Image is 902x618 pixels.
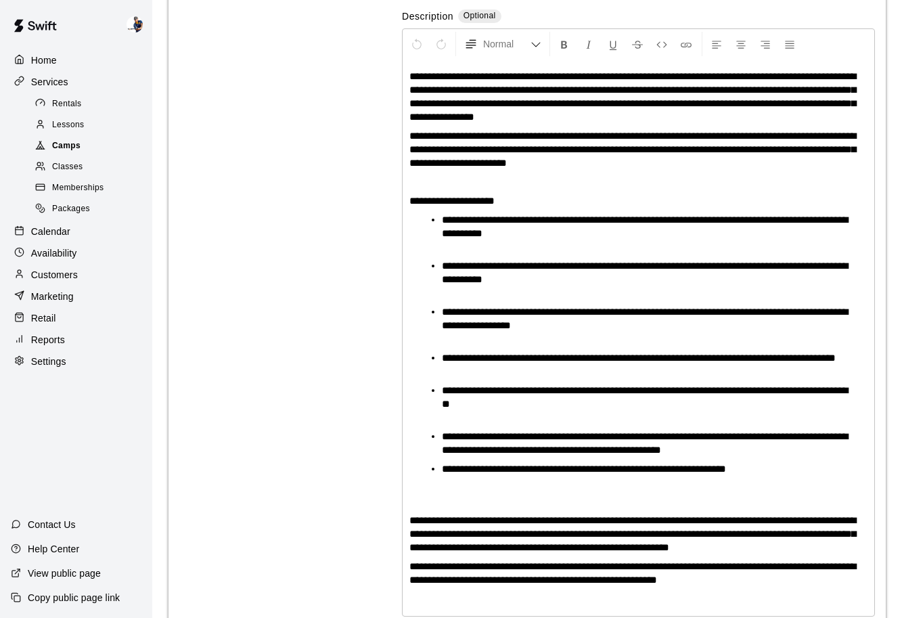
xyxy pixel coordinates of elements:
[28,591,120,604] p: Copy public page link
[52,97,82,111] span: Rentals
[28,518,76,531] p: Contact Us
[459,32,547,56] button: Formatting Options
[778,32,801,56] button: Justify Align
[52,181,104,195] span: Memberships
[32,158,147,177] div: Classes
[32,137,147,156] div: Camps
[31,333,65,347] p: Reports
[11,330,141,350] a: Reports
[402,9,453,25] label: Description
[32,199,152,220] a: Packages
[11,265,141,285] a: Customers
[705,32,728,56] button: Left Align
[32,136,152,157] a: Camps
[28,567,101,580] p: View public page
[32,116,147,135] div: Lessons
[650,32,673,56] button: Insert Code
[11,50,141,70] a: Home
[124,11,152,38] div: Phillip Jankulovski
[577,32,600,56] button: Format Italics
[32,114,152,135] a: Lessons
[602,32,625,56] button: Format Underline
[32,93,152,114] a: Rentals
[11,286,141,307] a: Marketing
[31,53,57,67] p: Home
[11,72,141,92] a: Services
[31,268,78,282] p: Customers
[430,32,453,56] button: Redo
[52,160,83,174] span: Classes
[32,95,147,114] div: Rentals
[675,32,698,56] button: Insert Link
[31,246,77,260] p: Availability
[464,11,496,20] span: Optional
[754,32,777,56] button: Right Align
[626,32,649,56] button: Format Strikethrough
[32,179,147,198] div: Memberships
[32,178,152,199] a: Memberships
[31,311,56,325] p: Retail
[11,351,141,372] a: Settings
[31,355,66,368] p: Settings
[127,16,143,32] img: Phillip Jankulovski
[31,290,74,303] p: Marketing
[52,139,81,153] span: Camps
[52,202,90,216] span: Packages
[52,118,85,132] span: Lessons
[32,200,147,219] div: Packages
[405,32,428,56] button: Undo
[483,37,531,51] span: Normal
[11,243,141,263] a: Availability
[31,225,70,238] p: Calendar
[31,75,68,89] p: Services
[11,221,141,242] a: Calendar
[32,157,152,178] a: Classes
[28,542,79,556] p: Help Center
[553,32,576,56] button: Format Bold
[11,308,141,328] a: Retail
[729,32,752,56] button: Center Align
